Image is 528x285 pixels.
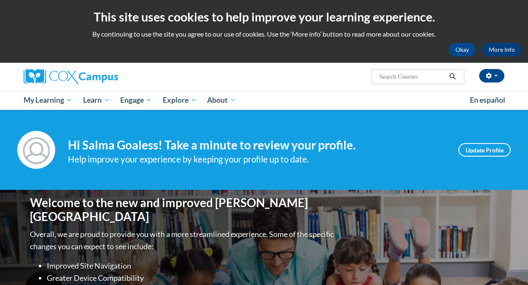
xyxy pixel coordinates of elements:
[379,72,446,82] input: Search Courses
[68,152,446,166] div: Help improve your experience by keeping your profile up to date.
[464,91,511,109] a: En español
[30,228,336,253] p: Overall, we are proud to provide you with a more streamlined experience. Some of the specific cha...
[47,260,336,272] li: Improved Site Navigation
[78,91,115,110] a: Learn
[202,91,242,110] a: About
[17,91,511,110] div: Main menu
[479,69,504,83] button: Account Settings
[30,196,336,224] h1: Welcome to the new and improved [PERSON_NAME][GEOGRAPHIC_DATA]
[17,131,55,169] img: Profile Image
[6,8,522,25] h2: This site uses cookies to help improve your learning experience.
[6,29,522,39] p: By continuing to use the site you agree to our use of cookies. Use the ‘More info’ button to read...
[120,95,152,105] span: Engage
[446,72,459,82] button: Search
[115,91,157,110] a: Engage
[494,251,521,278] iframe: Button to launch messaging window
[18,91,78,110] a: My Learning
[470,96,505,104] span: En español
[157,91,202,110] a: Explore
[24,69,118,84] img: Cox Campus
[47,272,336,284] li: Greater Device Compatibility
[449,43,476,56] button: Okay
[458,143,511,157] a: Update Profile
[68,138,446,152] h4: Hi Salma Goaless! Take a minute to review your profile.
[83,95,110,105] span: Learn
[24,69,175,84] a: Cox Campus
[207,95,236,105] span: About
[482,43,522,56] a: More Info
[163,95,197,105] span: Explore
[24,95,72,105] span: My Learning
